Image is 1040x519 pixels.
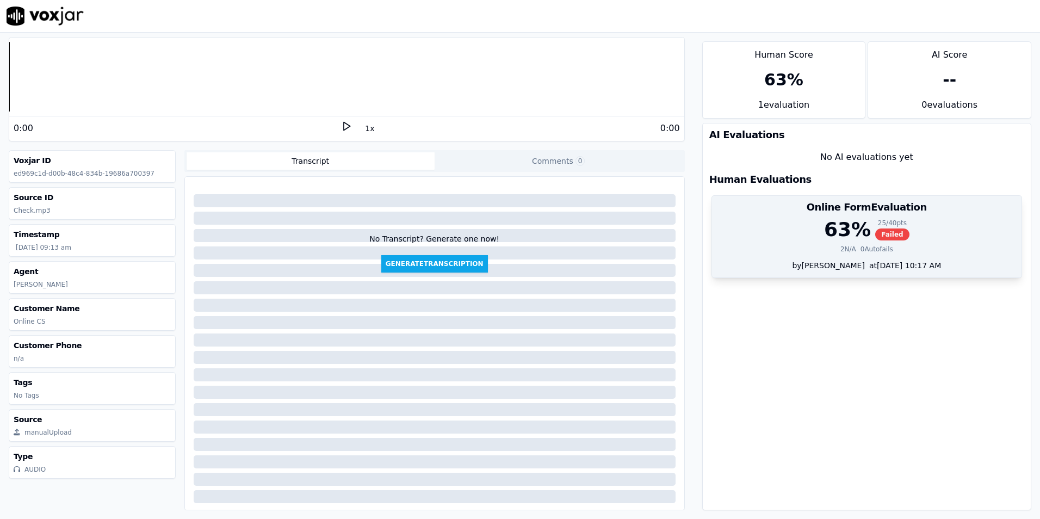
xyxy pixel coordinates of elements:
[711,151,1022,164] div: No AI evaluations yet
[868,98,1031,118] div: 0 evaluation s
[868,42,1031,61] div: AI Score
[435,152,683,170] button: Comments
[943,70,956,90] div: --
[14,229,171,240] h3: Timestamp
[187,152,435,170] button: Transcript
[14,280,171,289] p: [PERSON_NAME]
[14,303,171,314] h3: Customer Name
[703,42,865,61] div: Human Score
[840,245,856,254] div: 2 N/A
[14,122,33,135] div: 0:00
[14,317,171,326] p: Online CS
[709,175,812,184] h3: Human Evaluations
[14,354,171,363] p: n/a
[824,219,871,240] div: 63 %
[712,260,1022,277] div: by [PERSON_NAME]
[14,414,171,425] h3: Source
[16,243,171,252] p: [DATE] 09:13 am
[875,228,909,240] span: Failed
[764,70,803,90] div: 63 %
[14,391,171,400] p: No Tags
[381,255,488,273] button: GenerateTranscription
[865,260,941,271] div: at [DATE] 10:17 AM
[24,465,46,474] div: AUDIO
[14,451,171,462] h3: Type
[875,219,909,227] div: 25 / 40 pts
[7,7,84,26] img: voxjar logo
[14,266,171,277] h3: Agent
[14,206,171,215] p: Check.mp3
[24,428,72,437] div: manualUpload
[369,233,499,255] div: No Transcript? Generate one now!
[709,130,785,140] h3: AI Evaluations
[719,202,1015,212] h3: Online Form Evaluation
[660,122,680,135] div: 0:00
[861,245,893,254] div: 0 Autofails
[575,156,585,166] span: 0
[14,169,171,178] p: ed969c1d-d00b-48c4-834b-19686a700397
[703,98,865,118] div: 1 evaluation
[14,340,171,351] h3: Customer Phone
[14,192,171,203] h3: Source ID
[14,155,171,166] h3: Voxjar ID
[363,121,376,136] button: 1x
[14,377,171,388] h3: Tags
